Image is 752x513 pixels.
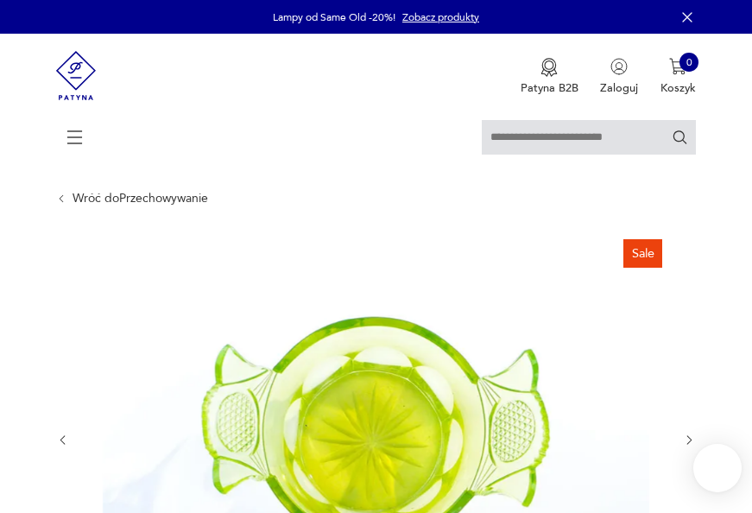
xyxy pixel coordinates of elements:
div: 0 [679,53,698,72]
img: Ikona koszyka [669,58,686,75]
button: Szukaj [672,129,688,145]
button: Zaloguj [600,58,638,96]
img: Ikonka użytkownika [610,58,628,75]
a: Wróć doPrzechowywanie [73,192,208,206]
a: Ikona medaluPatyna B2B [521,58,578,96]
a: Zobacz produkty [402,10,479,24]
p: Lampy od Same Old -20%! [273,10,395,24]
p: Zaloguj [600,80,638,96]
p: Koszyk [660,80,696,96]
iframe: Smartsupp widget button [693,444,742,492]
button: Patyna B2B [521,58,578,96]
div: Sale [623,239,662,269]
img: Patyna - sklep z meblami i dekoracjami vintage [56,34,96,117]
p: Patyna B2B [521,80,578,96]
img: Ikona medalu [540,58,558,77]
button: 0Koszyk [660,58,696,96]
